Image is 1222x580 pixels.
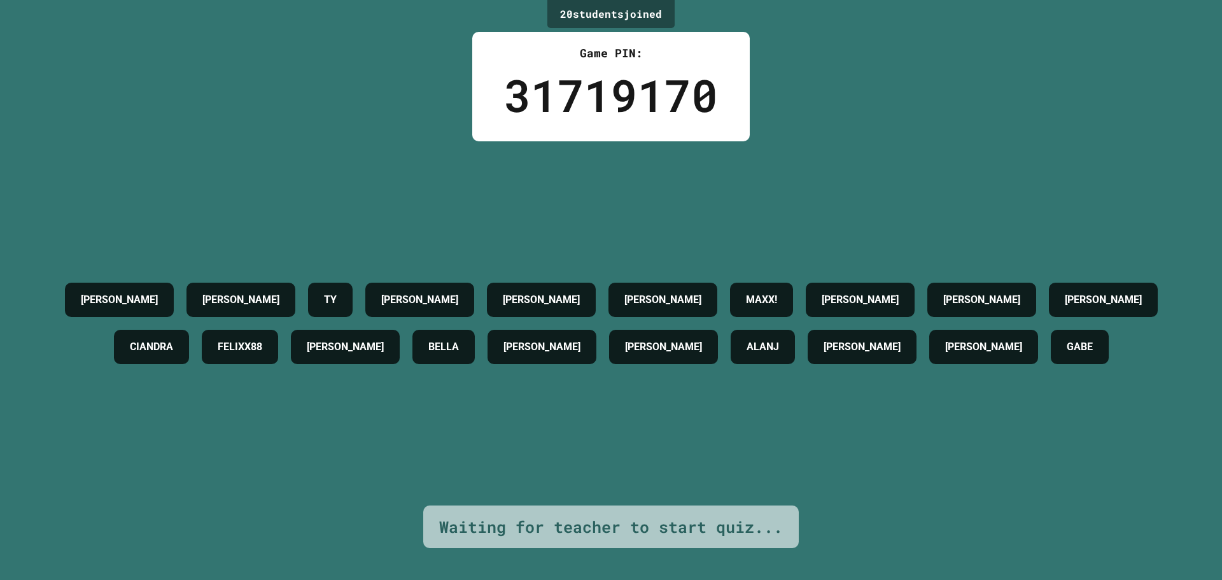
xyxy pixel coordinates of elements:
h4: [PERSON_NAME] [822,292,899,308]
h4: [PERSON_NAME] [824,339,901,355]
div: Game PIN: [504,45,718,62]
h4: [PERSON_NAME] [503,292,580,308]
h4: TY [324,292,337,308]
h4: ALANJ [747,339,779,355]
h4: [PERSON_NAME] [503,339,580,355]
div: 31719170 [504,62,718,129]
h4: [PERSON_NAME] [381,292,458,308]
h4: MAXX! [746,292,777,308]
h4: [PERSON_NAME] [202,292,279,308]
h4: [PERSON_NAME] [625,339,702,355]
h4: GABE [1067,339,1093,355]
h4: [PERSON_NAME] [1065,292,1142,308]
h4: CIANDRA [130,339,173,355]
div: Waiting for teacher to start quiz... [439,515,783,539]
h4: [PERSON_NAME] [624,292,701,308]
h4: [PERSON_NAME] [945,339,1022,355]
h4: BELLA [428,339,459,355]
h4: [PERSON_NAME] [81,292,158,308]
h4: [PERSON_NAME] [307,339,384,355]
h4: FELIXX88 [218,339,262,355]
h4: [PERSON_NAME] [943,292,1020,308]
